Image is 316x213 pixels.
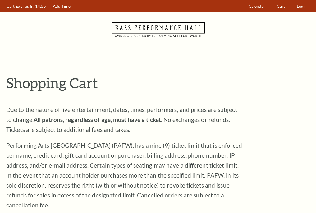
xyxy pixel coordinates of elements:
[277,4,285,9] span: Cart
[50,0,74,12] a: Add Time
[274,0,288,12] a: Cart
[6,75,310,91] p: Shopping Cart
[34,116,161,123] strong: All patrons, regardless of age, must have a ticket
[6,141,242,210] p: Performing Arts [GEOGRAPHIC_DATA] (PAFW), has a nine (9) ticket limit that is enforced per name, ...
[35,4,46,9] span: 14:55
[7,4,34,9] span: Cart Expires In:
[294,0,309,12] a: Login
[6,106,237,133] span: Due to the nature of live entertainment, dates, times, performers, and prices are subject to chan...
[246,0,268,12] a: Calendar
[249,4,265,9] span: Calendar
[297,4,306,9] span: Login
